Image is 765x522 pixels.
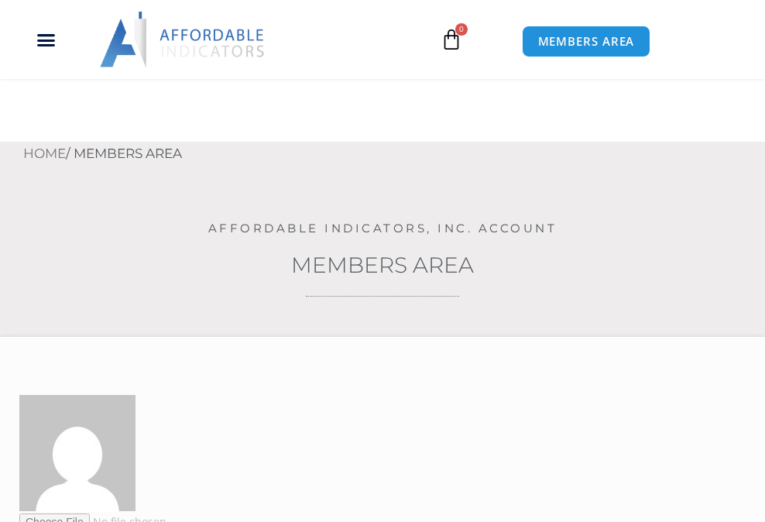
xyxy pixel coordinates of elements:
[23,142,765,167] nav: Breadcrumb
[9,25,84,54] div: Menu Toggle
[19,395,136,511] img: 2771a77d4691f59bc5c1e22c083d93da02f243126cb7dab42ce6a7ec08b9cd1c
[538,36,635,47] span: MEMBERS AREA
[208,221,557,235] a: Affordable Indicators, Inc. Account
[23,146,66,161] a: Home
[291,252,474,278] a: Members Area
[522,26,651,57] a: MEMBERS AREA
[455,23,468,36] span: 0
[417,17,485,62] a: 0
[100,12,266,67] img: LogoAI | Affordable Indicators – NinjaTrader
